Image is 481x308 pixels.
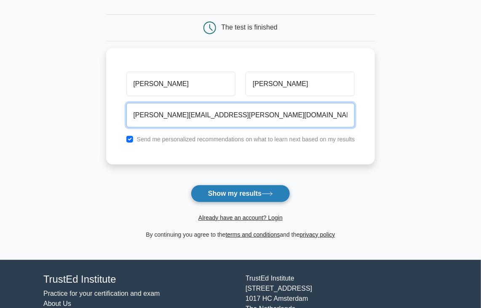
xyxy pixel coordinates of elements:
a: Practice for your certification and exam [43,290,160,297]
input: Email [126,103,355,127]
input: Last name [246,72,355,96]
a: terms and conditions [226,231,280,238]
div: By continuing you agree to the and the [101,230,380,240]
a: Already have an account? Login [198,214,283,221]
a: privacy policy [300,231,335,238]
label: Send me personalized recommendations on what to learn next based on my results [137,136,355,143]
div: The test is finished [222,24,278,31]
h4: TrustEd Institute [43,273,235,286]
input: First name [126,72,235,96]
button: Show my results [191,185,290,203]
a: About Us [43,300,71,307]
